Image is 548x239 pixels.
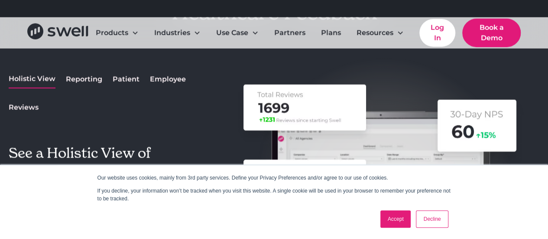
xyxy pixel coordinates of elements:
a: Book a Demo [462,19,521,47]
div: Use Case [209,24,266,42]
div: Use Case [216,28,248,38]
div: Employee [150,74,186,85]
a: Decline [416,210,448,228]
a: Plans [314,24,348,42]
div: Holistic View [9,74,55,84]
div: Industries [154,28,190,38]
div: Resources [357,28,393,38]
p: If you decline, your information won’t be tracked when you visit this website. A single cookie wi... [97,187,451,203]
div: Resources [350,24,411,42]
div: Industries [147,24,208,42]
div: Reviews [9,102,39,113]
p: Our website uses cookies, mainly from 3rd party services. Define your Privacy Preferences and/or ... [97,174,451,182]
div: Products [96,28,128,38]
div: Reporting [66,74,102,85]
a: Accept [380,210,411,228]
a: Log In [419,19,455,47]
div: Patient [113,74,139,85]
div: Products [89,24,146,42]
h3: See a Holistic View of Your Organization [9,144,179,180]
a: Partners [267,24,312,42]
a: home [27,23,88,43]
